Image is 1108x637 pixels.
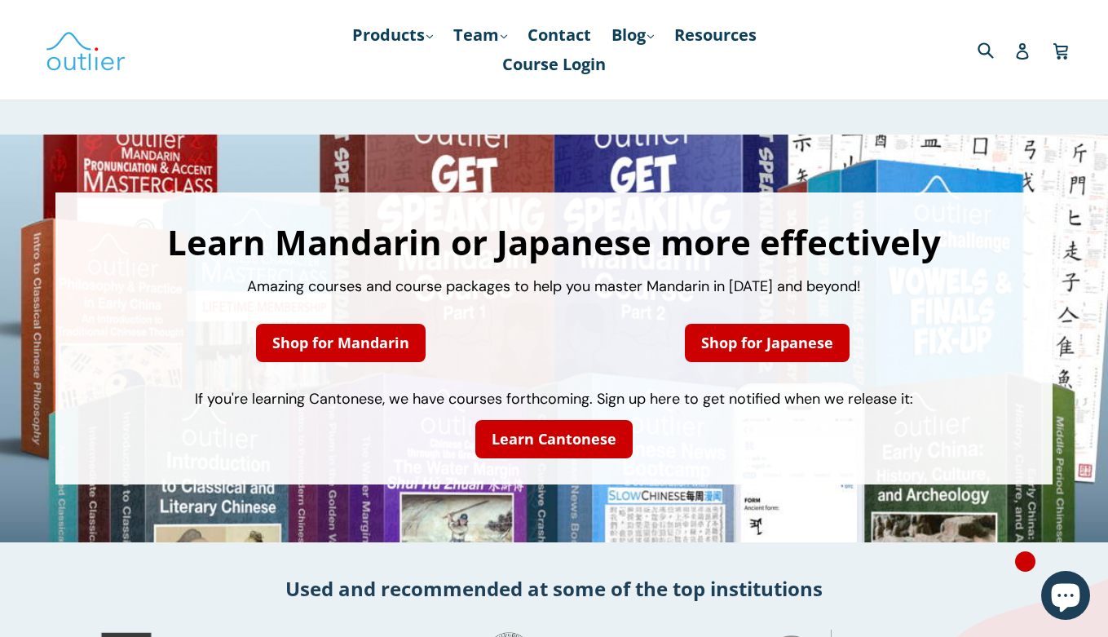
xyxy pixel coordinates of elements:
[72,225,1036,259] h1: Learn Mandarin or Japanese more effectively
[247,276,861,296] span: Amazing courses and course packages to help you master Mandarin in [DATE] and beyond!
[603,20,662,50] a: Blog
[195,389,913,409] span: If you're learning Cantonese, we have courses forthcoming. Sign up here to get notified when we r...
[1036,571,1095,624] inbox-online-store-chat: Shopify online store chat
[45,26,126,73] img: Outlier Linguistics
[973,33,1018,66] input: Search
[475,420,633,458] a: Learn Cantonese
[519,20,599,50] a: Contact
[494,50,614,79] a: Course Login
[344,20,441,50] a: Products
[256,324,426,362] a: Shop for Mandarin
[666,20,765,50] a: Resources
[685,324,850,362] a: Shop for Japanese
[445,20,515,50] a: Team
